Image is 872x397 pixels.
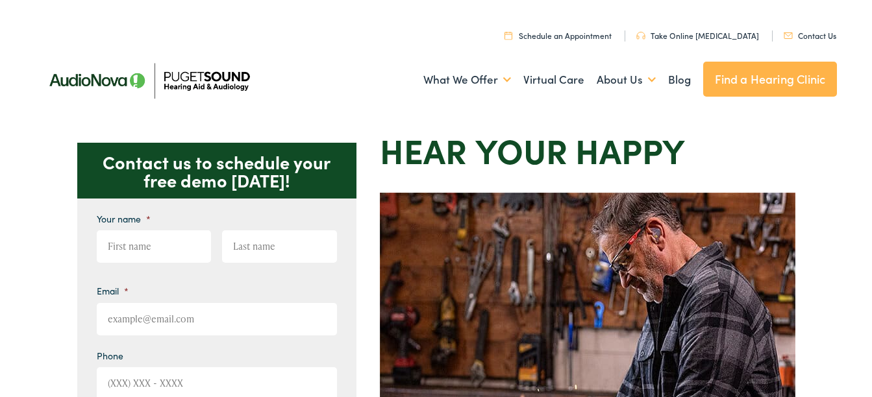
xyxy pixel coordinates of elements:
[597,56,656,104] a: About Us
[380,126,467,173] strong: Hear
[222,230,337,263] input: Last name
[77,143,356,198] p: Contact us to schedule your free demo [DATE]!
[97,213,151,224] label: Your name
[505,30,612,41] a: Schedule an Appointment
[475,126,685,173] strong: your Happy
[97,285,129,296] label: Email
[97,350,123,361] label: Phone
[784,32,793,39] img: utility icon
[423,56,511,104] a: What We Offer
[636,30,759,41] a: Take Online [MEDICAL_DATA]
[97,230,212,263] input: First name
[505,31,512,40] img: utility icon
[97,303,337,335] input: example@email.com
[636,32,645,40] img: utility icon
[784,30,836,41] a: Contact Us
[523,56,584,104] a: Virtual Care
[668,56,691,104] a: Blog
[703,62,838,97] a: Find a Hearing Clinic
